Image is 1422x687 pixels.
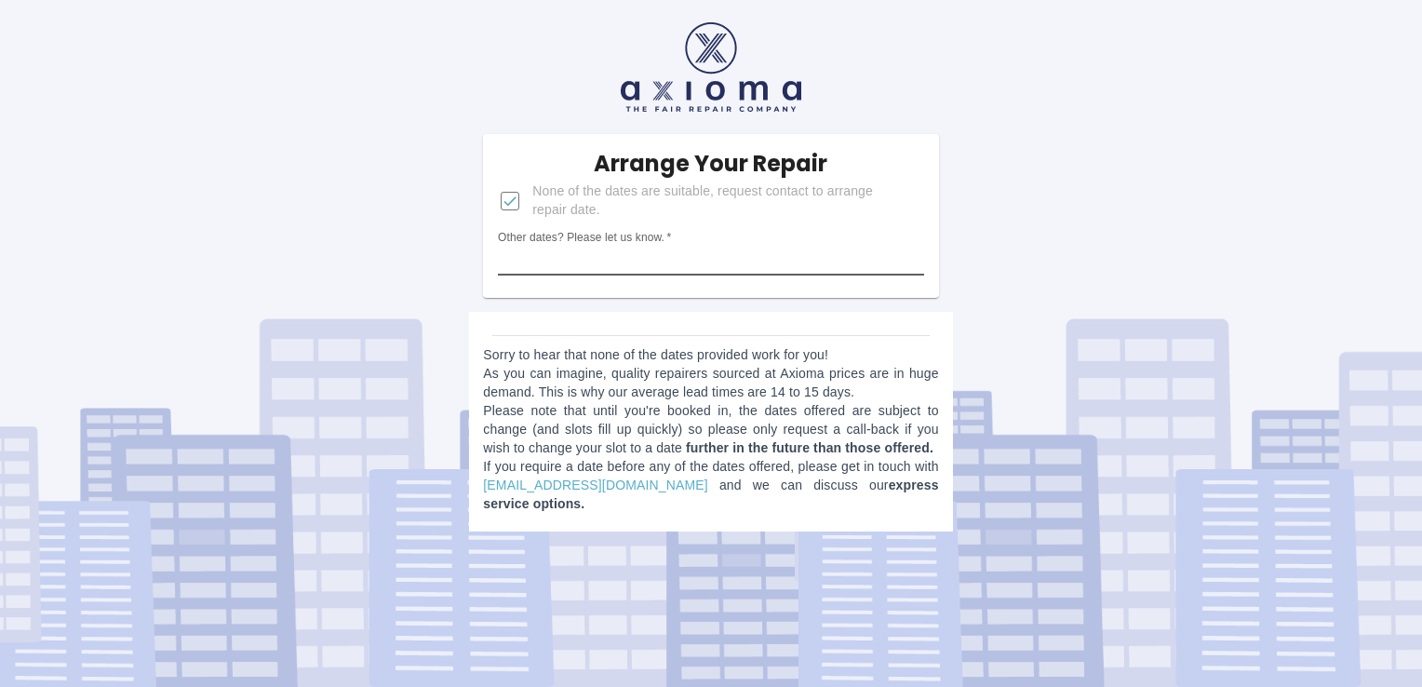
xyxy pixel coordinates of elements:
[498,230,671,246] label: Other dates? Please let us know.
[594,149,827,179] h5: Arrange Your Repair
[686,440,933,455] b: further in the future than those offered.
[483,345,938,513] p: Sorry to hear that none of the dates provided work for you! As you can imagine, quality repairers...
[532,182,908,220] span: None of the dates are suitable, request contact to arrange repair date.
[483,478,707,492] a: [EMAIL_ADDRESS][DOMAIN_NAME]
[483,478,938,511] b: express service options.
[621,22,801,112] img: axioma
